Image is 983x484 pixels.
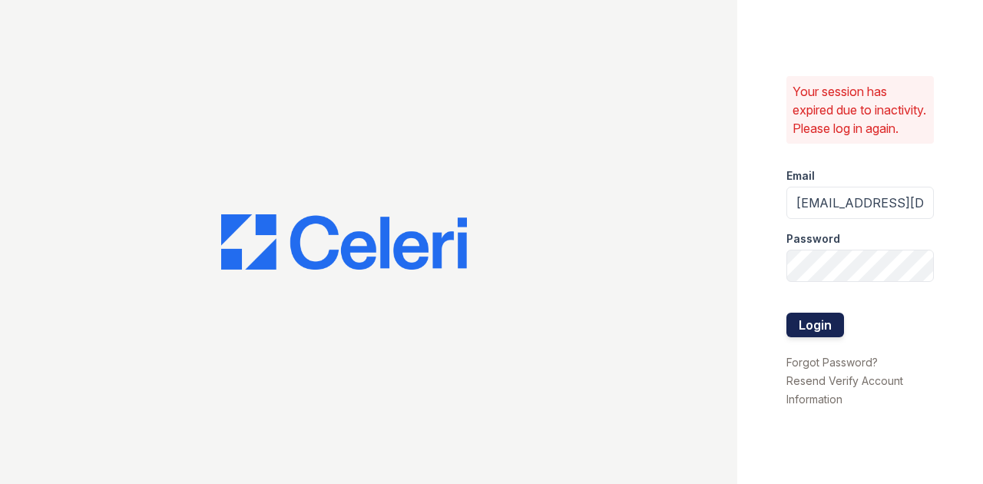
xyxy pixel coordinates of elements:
label: Email [786,168,815,184]
img: CE_Logo_Blue-a8612792a0a2168367f1c8372b55b34899dd931a85d93a1a3d3e32e68fde9ad4.png [221,214,467,270]
a: Forgot Password? [786,356,878,369]
button: Login [786,313,844,337]
a: Resend Verify Account Information [786,374,903,406]
p: Your session has expired due to inactivity. Please log in again. [793,82,928,138]
label: Password [786,231,840,247]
